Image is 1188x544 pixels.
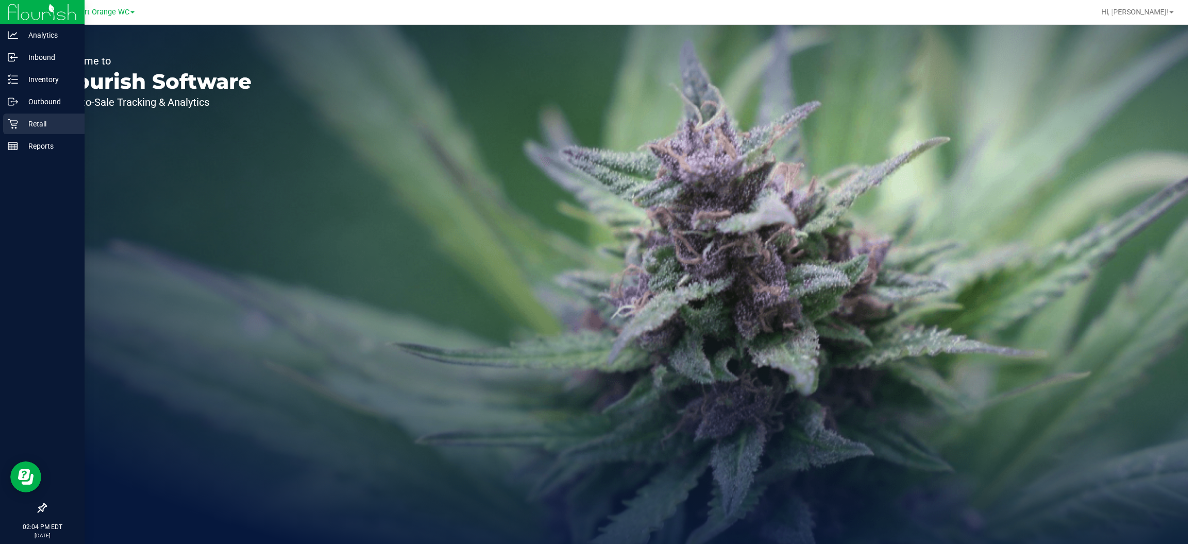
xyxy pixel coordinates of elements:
p: Inbound [18,51,80,63]
inline-svg: Analytics [8,30,18,40]
p: Seed-to-Sale Tracking & Analytics [56,97,252,107]
p: Outbound [18,95,80,108]
p: Inventory [18,73,80,86]
p: Reports [18,140,80,152]
inline-svg: Inventory [8,74,18,85]
p: Flourish Software [56,71,252,92]
inline-svg: Outbound [8,97,18,107]
p: Analytics [18,29,80,41]
inline-svg: Retail [8,119,18,129]
span: Port Orange WC [76,8,129,17]
span: Hi, [PERSON_NAME]! [1101,8,1168,16]
p: [DATE] [5,532,80,539]
p: Welcome to [56,56,252,66]
iframe: Resource center [10,461,41,492]
p: Retail [18,118,80,130]
p: 02:04 PM EDT [5,522,80,532]
inline-svg: Reports [8,141,18,151]
inline-svg: Inbound [8,52,18,62]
